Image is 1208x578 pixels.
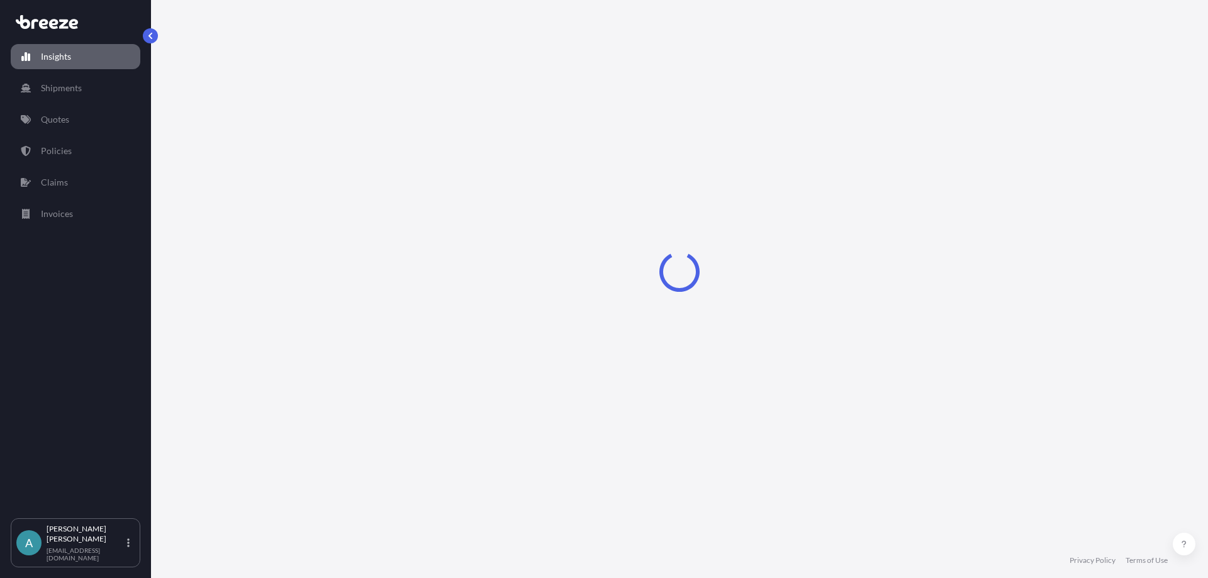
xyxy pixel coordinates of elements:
[11,75,140,101] a: Shipments
[25,536,33,549] span: A
[47,524,125,544] p: [PERSON_NAME] [PERSON_NAME]
[11,138,140,164] a: Policies
[11,107,140,132] a: Quotes
[1070,555,1116,565] a: Privacy Policy
[11,170,140,195] a: Claims
[41,208,73,220] p: Invoices
[1126,555,1168,565] a: Terms of Use
[41,50,71,63] p: Insights
[11,201,140,226] a: Invoices
[47,547,125,562] p: [EMAIL_ADDRESS][DOMAIN_NAME]
[41,113,69,126] p: Quotes
[11,44,140,69] a: Insights
[41,82,82,94] p: Shipments
[41,176,68,189] p: Claims
[41,145,72,157] p: Policies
